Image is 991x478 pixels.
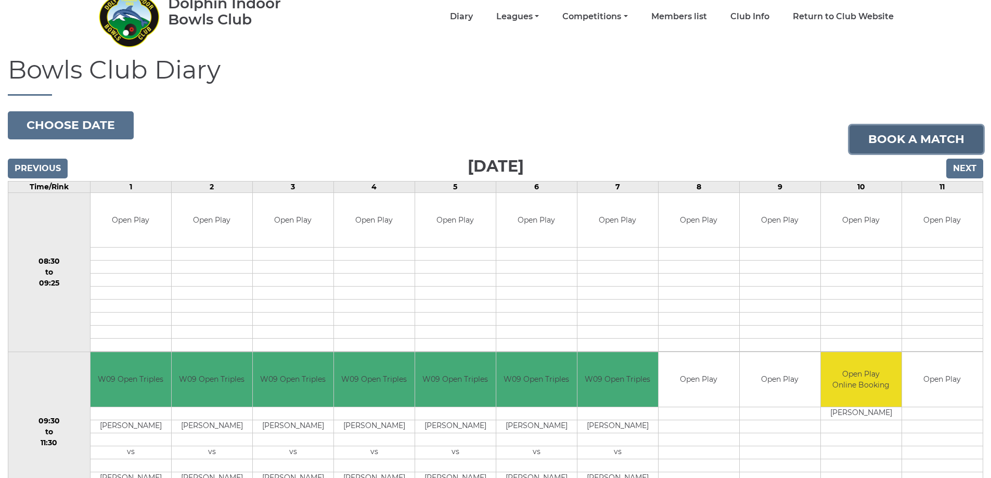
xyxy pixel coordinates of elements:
[334,193,415,248] td: Open Play
[740,352,820,407] td: Open Play
[659,193,739,248] td: Open Play
[334,420,415,433] td: [PERSON_NAME]
[91,352,171,407] td: W09 Open Triples
[577,181,658,192] td: 7
[496,352,577,407] td: W09 Open Triples
[793,11,894,22] a: Return to Club Website
[8,192,91,352] td: 08:30 to 09:25
[658,181,739,192] td: 8
[577,420,658,433] td: [PERSON_NAME]
[172,193,252,248] td: Open Play
[253,446,333,459] td: vs
[496,420,577,433] td: [PERSON_NAME]
[496,446,577,459] td: vs
[415,420,496,433] td: [PERSON_NAME]
[90,181,171,192] td: 1
[577,193,658,248] td: Open Play
[415,181,496,192] td: 5
[171,181,252,192] td: 2
[91,420,171,433] td: [PERSON_NAME]
[850,125,983,153] a: Book a match
[821,352,902,407] td: Open Play Online Booking
[253,420,333,433] td: [PERSON_NAME]
[821,407,902,420] td: [PERSON_NAME]
[820,181,902,192] td: 10
[415,193,496,248] td: Open Play
[902,181,983,192] td: 11
[946,159,983,178] input: Next
[577,446,658,459] td: vs
[172,420,252,433] td: [PERSON_NAME]
[172,352,252,407] td: W09 Open Triples
[253,193,333,248] td: Open Play
[902,193,983,248] td: Open Play
[496,193,577,248] td: Open Play
[8,56,983,96] h1: Bowls Club Diary
[253,352,333,407] td: W09 Open Triples
[91,446,171,459] td: vs
[651,11,707,22] a: Members list
[562,11,627,22] a: Competitions
[334,446,415,459] td: vs
[334,352,415,407] td: W09 Open Triples
[450,11,473,22] a: Diary
[333,181,415,192] td: 4
[740,193,820,248] td: Open Play
[415,352,496,407] td: W09 Open Triples
[496,11,539,22] a: Leagues
[739,181,820,192] td: 9
[659,352,739,407] td: Open Play
[252,181,333,192] td: 3
[8,181,91,192] td: Time/Rink
[172,446,252,459] td: vs
[821,193,902,248] td: Open Play
[91,193,171,248] td: Open Play
[730,11,769,22] a: Club Info
[8,159,68,178] input: Previous
[577,352,658,407] td: W09 Open Triples
[415,446,496,459] td: vs
[8,111,134,139] button: Choose date
[496,181,577,192] td: 6
[902,352,983,407] td: Open Play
